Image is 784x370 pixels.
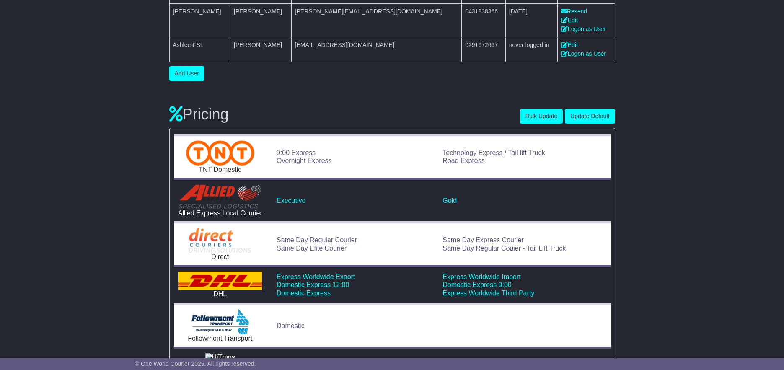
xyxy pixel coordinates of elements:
a: Logon as User [561,50,606,57]
span: © One World Courier 2025. All rights reserved. [135,360,256,367]
a: Domestic Express [277,290,331,297]
td: 0291672697 [462,37,505,62]
img: TNT Domestic [186,140,254,166]
img: Followmont Transport [191,309,249,334]
a: Resend [561,8,587,15]
td: [DATE] [505,3,557,37]
a: 9:00 Express [277,149,316,156]
a: Domestic [277,322,305,329]
a: Same Day Elite Courier [277,245,347,252]
a: Edit [561,41,578,48]
button: Bulk Update [520,109,563,124]
img: Allied Express Local Courier [178,184,262,209]
img: Direct [189,228,251,253]
a: Express Worldwide Third Party [442,290,534,297]
div: Direct [178,253,262,261]
a: Overnight Express [277,157,332,164]
a: Domestic Express 12:00 [277,281,349,288]
button: Update Default [565,109,615,124]
a: General Service [277,357,325,365]
div: Allied Express Local Courier [178,209,262,217]
h3: Pricing [169,106,520,123]
img: DHL [178,272,262,290]
td: [PERSON_NAME] [169,3,230,37]
td: [PERSON_NAME][EMAIL_ADDRESS][DOMAIN_NAME] [291,3,462,37]
a: Edit [561,17,578,23]
a: Same Day Regular Courier [277,236,357,243]
td: Ashlee-FSL [169,37,230,62]
a: Same Day Regular Couier - Tail Lift Truck [442,245,566,252]
td: [PERSON_NAME] [230,3,292,37]
td: never logged in [505,37,557,62]
div: DHL [178,290,262,298]
td: [PERSON_NAME] [230,37,292,62]
div: TNT Domestic [178,166,262,173]
a: Executive [277,197,305,204]
td: 0431838366 [462,3,505,37]
a: Technology Express / Tail lift Truck [442,149,545,156]
a: Express Worldwide Import [442,273,520,280]
a: Express Worldwide Export [277,273,355,280]
a: Gold [442,197,457,204]
td: [EMAIL_ADDRESS][DOMAIN_NAME] [291,37,462,62]
a: Road Express [442,157,485,164]
img: HiTrans [205,353,235,361]
a: Domestic Express 9:00 [442,281,512,288]
a: Logon as User [561,26,606,32]
a: Same Day Express Courier [442,236,524,243]
div: Followmont Transport [178,334,262,342]
button: Add User [169,66,204,81]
